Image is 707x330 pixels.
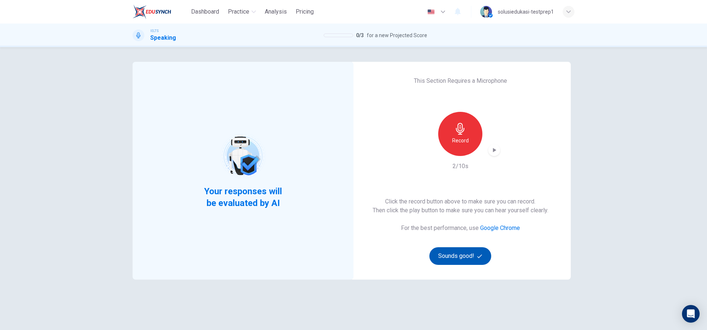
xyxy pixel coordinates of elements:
[228,7,249,16] span: Practice
[453,162,468,171] h6: 2/10s
[133,4,171,19] img: EduSynch logo
[498,7,554,16] div: solusiedukasi-testprep1
[293,5,317,18] button: Pricing
[480,6,492,18] img: Profile picture
[429,247,491,265] button: Sounds good!
[225,5,259,18] button: Practice
[682,305,700,323] div: Open Intercom Messenger
[191,7,219,16] span: Dashboard
[480,224,520,231] a: Google Chrome
[296,7,314,16] span: Pricing
[150,33,176,42] h1: Speaking
[198,185,288,209] span: Your responses will be evaluated by AI
[356,31,364,40] span: 0 / 3
[219,132,266,179] img: robot icon
[367,31,427,40] span: for a new Projected Score
[188,5,222,18] button: Dashboard
[150,28,159,33] span: IELTS
[133,4,188,19] a: EduSynch logo
[426,9,436,15] img: en
[452,136,469,145] h6: Record
[438,112,482,156] button: Record
[373,197,548,215] h6: Click the record button above to make sure you can record. Then click the play button to make sur...
[262,5,290,18] button: Analysis
[401,224,520,233] h6: For the best performance, use
[265,7,287,16] span: Analysis
[414,77,507,85] h6: This Section Requires a Microphone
